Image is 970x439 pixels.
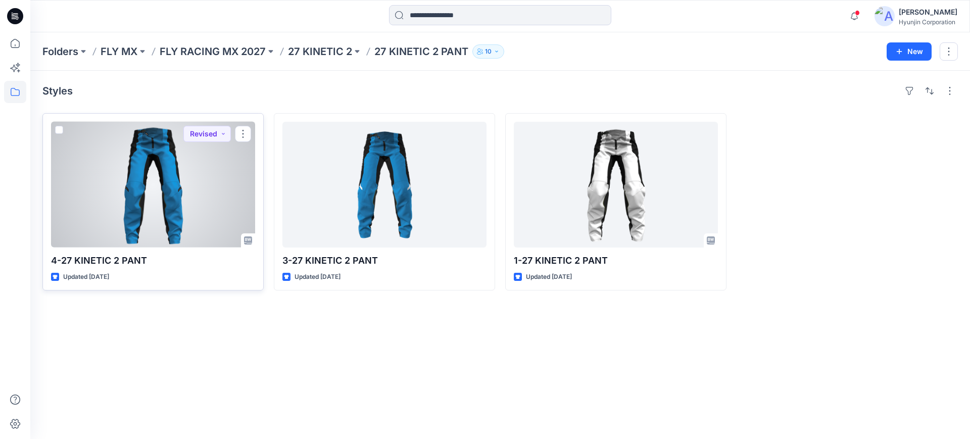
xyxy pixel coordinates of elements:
p: 27 KINETIC 2 PANT [374,44,468,59]
a: 27 KINETIC 2 [288,44,352,59]
p: 1-27 KINETIC 2 PANT [514,254,718,268]
p: Updated [DATE] [526,272,572,282]
p: 10 [485,46,492,57]
button: New [887,42,932,61]
h4: Styles [42,85,73,97]
p: 3-27 KINETIC 2 PANT [282,254,487,268]
a: Folders [42,44,78,59]
p: Updated [DATE] [295,272,341,282]
img: avatar [875,6,895,26]
a: 4-27 KINETIC 2 PANT [51,122,255,248]
div: [PERSON_NAME] [899,6,957,18]
button: 10 [472,44,504,59]
p: Updated [DATE] [63,272,109,282]
a: 1-27 KINETIC 2 PANT [514,122,718,248]
p: 4-27 KINETIC 2 PANT [51,254,255,268]
a: 3-27 KINETIC 2 PANT [282,122,487,248]
div: Hyunjin Corporation [899,18,957,26]
a: FLY MX [101,44,137,59]
a: FLY RACING MX 2027 [160,44,266,59]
